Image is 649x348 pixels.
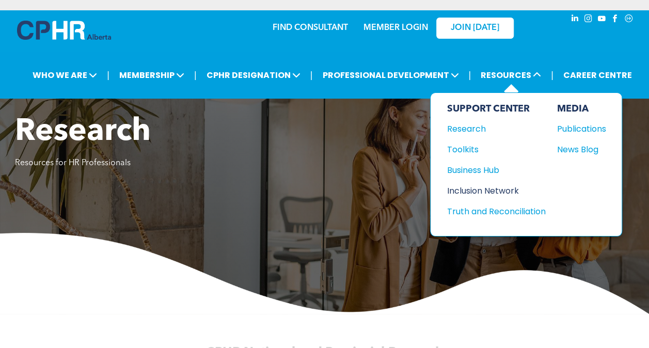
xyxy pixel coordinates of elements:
a: CAREER CENTRE [560,66,635,85]
a: Research [447,122,546,135]
div: SUPPORT CENTER [447,103,546,115]
div: Toolkits [447,143,536,156]
a: Publications [557,122,606,135]
span: JOIN [DATE] [451,23,499,33]
li: | [468,65,471,86]
a: JOIN [DATE] [436,18,514,39]
li: | [107,65,109,86]
a: facebook [610,13,621,27]
li: | [551,65,553,86]
a: Inclusion Network [447,184,546,197]
div: News Blog [557,143,601,156]
li: | [310,65,313,86]
div: Publications [557,122,601,135]
span: WHO WE ARE [29,66,100,85]
div: Research [447,122,536,135]
div: Truth and Reconciliation [447,205,536,218]
div: Inclusion Network [447,184,536,197]
a: Truth and Reconciliation [447,205,546,218]
img: A blue and white logo for cp alberta [17,21,111,40]
a: Social network [623,13,635,27]
a: News Blog [557,143,606,156]
span: CPHR DESIGNATION [203,66,304,85]
span: MEMBERSHIP [116,66,187,85]
a: FIND CONSULTANT [273,24,348,32]
a: Business Hub [447,164,546,177]
span: Resources for HR Professionals [15,159,131,167]
li: | [194,65,197,86]
span: Research [15,117,151,148]
a: MEMBER LOGIN [363,24,428,32]
a: instagram [583,13,594,27]
div: MEDIA [557,103,606,115]
a: Toolkits [447,143,546,156]
a: linkedin [569,13,581,27]
span: PROFESSIONAL DEVELOPMENT [319,66,462,85]
span: RESOURCES [478,66,544,85]
a: youtube [596,13,608,27]
div: Business Hub [447,164,536,177]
